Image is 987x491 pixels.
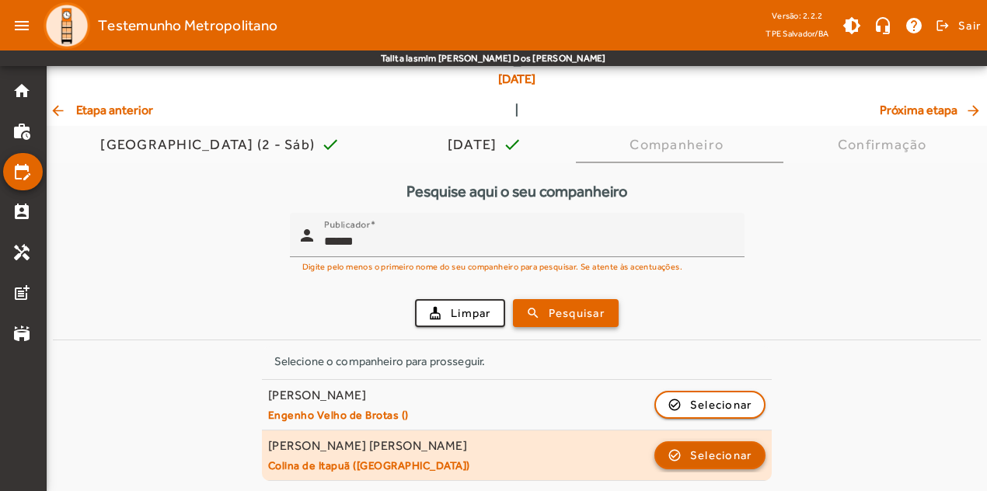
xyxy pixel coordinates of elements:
mat-icon: menu [6,10,37,41]
mat-icon: home [12,82,31,100]
mat-icon: check [321,135,340,154]
button: Limpar [415,299,505,327]
mat-icon: post_add [12,284,31,302]
mat-label: Publicador [324,219,370,230]
div: Companheiro [630,137,730,152]
h5: Pesquise aqui o seu companheiro [53,182,981,200]
mat-icon: handyman [12,243,31,262]
mat-icon: arrow_back [50,103,68,118]
mat-icon: work_history [12,122,31,141]
mat-icon: check [503,135,521,154]
div: [PERSON_NAME] [268,388,409,404]
div: Versão: 2.2.2 [766,6,828,26]
small: Engenho Velho de Brotas () [268,408,409,422]
div: Selecione o companheiro para prosseguir. [274,353,760,370]
mat-icon: person [298,226,316,245]
span: Selecionar [690,395,752,414]
span: Selecionar [690,446,752,465]
span: Sair [958,13,981,38]
span: [DATE] [423,70,611,89]
mat-icon: stadium [12,324,31,343]
span: Pesquisar [549,305,605,322]
small: Colina de Itapuã ([GEOGRAPHIC_DATA]) [268,458,470,472]
div: Confirmação [838,137,933,152]
span: | [515,101,518,120]
span: Etapa anterior [50,101,153,120]
div: [PERSON_NAME] [PERSON_NAME] [268,438,470,454]
div: [DATE] [448,137,504,152]
a: Testemunho Metropolitano [37,2,277,49]
button: Selecionar [654,391,766,419]
mat-icon: arrow_forward [965,103,984,118]
span: Próxima etapa [880,101,984,120]
button: Sair [933,14,981,37]
mat-icon: edit_calendar [12,162,31,181]
button: Pesquisar [513,299,619,327]
span: Testemunho Metropolitano [98,13,277,38]
mat-hint: Digite pelo menos o primeiro nome do seu companheiro para pesquisar. Se atente às acentuações. [302,257,683,274]
mat-icon: perm_contact_calendar [12,203,31,221]
img: Logo TPE [44,2,90,49]
div: [GEOGRAPHIC_DATA] (2 - Sáb) [100,137,321,152]
button: Selecionar [654,441,766,469]
span: Limpar [451,305,491,322]
span: TPE Salvador/BA [766,26,828,41]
